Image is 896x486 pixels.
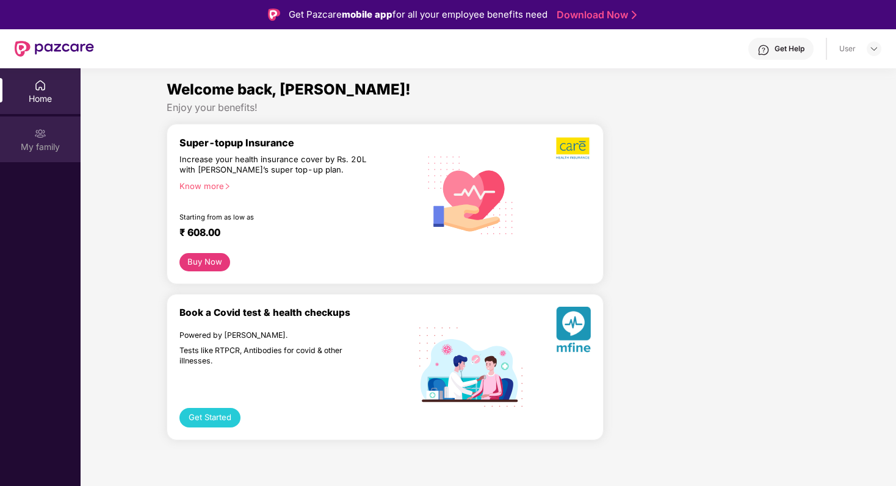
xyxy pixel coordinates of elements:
[556,307,591,357] img: svg+xml;base64,PHN2ZyB4bWxucz0iaHR0cDovL3d3dy53My5vcmcvMjAwMC9zdmciIHhtbG5zOnhsaW5rPSJodHRwOi8vd3...
[179,307,419,318] div: Book a Covid test & health checkups
[419,327,522,407] img: svg+xml;base64,PHN2ZyB4bWxucz0iaHR0cDovL3d3dy53My5vcmcvMjAwMC9zdmciIHdpZHRoPSIxOTIiIGhlaWdodD0iMT...
[224,183,231,190] span: right
[34,127,46,140] img: svg+xml;base64,PHN2ZyB3aWR0aD0iMjAiIGhlaWdodD0iMjAiIHZpZXdCb3g9IjAgMCAyMCAyMCIgZmlsbD0ibm9uZSIgeG...
[775,44,804,54] div: Get Help
[632,9,637,21] img: Stroke
[179,213,367,221] div: Starting from as low as
[167,80,411,98] span: Welcome back, [PERSON_NAME]!
[839,44,856,54] div: User
[179,181,412,190] div: Know more
[179,226,407,241] div: ₹ 608.00
[289,7,547,22] div: Get Pazcare for all your employee benefits need
[556,137,591,160] img: b5dec4f62d2307b9de63beb79f102df3.png
[179,253,230,271] button: Buy Now
[268,9,280,21] img: Logo
[757,44,770,56] img: svg+xml;base64,PHN2ZyBpZD0iSGVscC0zMngzMiIgeG1sbnM9Imh0dHA6Ly93d3cudzMub3JnLzIwMDAvc3ZnIiB3aWR0aD...
[179,346,367,366] div: Tests like RTPCR, Antibodies for covid & other illnesses.
[179,154,367,176] div: Increase your health insurance cover by Rs. 20L with [PERSON_NAME]’s super top-up plan.
[342,9,392,20] strong: mobile app
[557,9,633,21] a: Download Now
[419,142,522,246] img: svg+xml;base64,PHN2ZyB4bWxucz0iaHR0cDovL3d3dy53My5vcmcvMjAwMC9zdmciIHhtbG5zOnhsaW5rPSJodHRwOi8vd3...
[167,101,810,114] div: Enjoy your benefits!
[179,331,367,341] div: Powered by [PERSON_NAME].
[869,44,879,54] img: svg+xml;base64,PHN2ZyBpZD0iRHJvcGRvd24tMzJ4MzIiIHhtbG5zPSJodHRwOi8vd3d3LnczLm9yZy8yMDAwL3N2ZyIgd2...
[15,41,94,57] img: New Pazcare Logo
[179,408,240,427] button: Get Started
[34,79,46,91] img: svg+xml;base64,PHN2ZyBpZD0iSG9tZSIgeG1sbnM9Imh0dHA6Ly93d3cudzMub3JnLzIwMDAvc3ZnIiB3aWR0aD0iMjAiIG...
[179,137,419,149] div: Super-topup Insurance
